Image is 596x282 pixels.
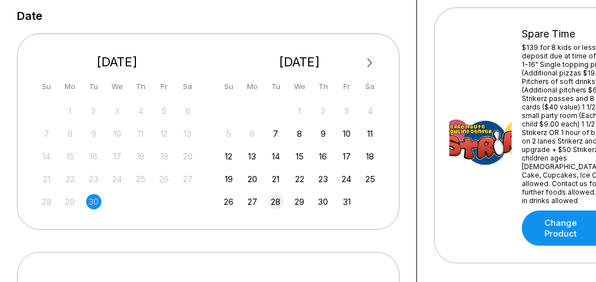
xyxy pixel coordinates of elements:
[180,103,195,119] div: Not available Saturday, September 6th, 2025
[109,149,125,164] div: Not available Wednesday, September 17th, 2025
[245,171,260,187] div: Choose Monday, October 20th, 2025
[292,126,307,141] div: Choose Wednesday, October 8th, 2025
[35,54,200,70] div: [DATE]
[363,171,378,187] div: Choose Saturday, October 25th, 2025
[339,103,354,119] div: Not available Friday, October 3rd, 2025
[292,79,307,94] div: We
[268,79,283,94] div: Tu
[109,103,125,119] div: Not available Wednesday, September 3rd, 2025
[221,149,236,164] div: Choose Sunday, October 12th, 2025
[133,171,148,187] div: Not available Thursday, September 25th, 2025
[245,79,260,94] div: Mo
[133,103,148,119] div: Not available Thursday, September 4th, 2025
[17,10,42,22] label: Date
[268,194,283,209] div: Choose Tuesday, October 28th, 2025
[109,79,125,94] div: We
[39,171,54,187] div: Not available Sunday, September 21st, 2025
[39,126,54,141] div: Not available Sunday, September 7th, 2025
[315,126,330,141] div: Choose Thursday, October 9th, 2025
[268,126,283,141] div: Choose Tuesday, October 7th, 2025
[220,102,380,209] div: month 2025-10
[292,149,307,164] div: Choose Wednesday, October 15th, 2025
[361,54,379,72] button: Next Month
[109,171,125,187] div: Not available Wednesday, September 24th, 2025
[39,79,54,94] div: Su
[39,149,54,164] div: Not available Sunday, September 14th, 2025
[86,194,101,209] div: Not available Tuesday, September 30th, 2025
[37,102,197,209] div: month 2025-09
[363,126,378,141] div: Choose Saturday, October 11th, 2025
[217,54,382,70] div: [DATE]
[180,171,195,187] div: Not available Saturday, September 27th, 2025
[62,126,78,141] div: Not available Monday, September 8th, 2025
[339,149,354,164] div: Choose Friday, October 17th, 2025
[315,79,330,94] div: Th
[180,149,195,164] div: Not available Saturday, September 20th, 2025
[156,103,172,119] div: Not available Friday, September 5th, 2025
[62,171,78,187] div: Not available Monday, September 22nd, 2025
[339,194,354,209] div: Choose Friday, October 31st, 2025
[268,149,283,164] div: Choose Tuesday, October 14th, 2025
[133,79,148,94] div: Th
[339,79,354,94] div: Fr
[86,126,101,141] div: Not available Tuesday, September 9th, 2025
[292,194,307,209] div: Choose Wednesday, October 29th, 2025
[156,171,172,187] div: Not available Friday, September 26th, 2025
[62,149,78,164] div: Not available Monday, September 15th, 2025
[62,79,78,94] div: Mo
[339,126,354,141] div: Choose Friday, October 10th, 2025
[86,171,101,187] div: Not available Tuesday, September 23rd, 2025
[221,194,236,209] div: Choose Sunday, October 26th, 2025
[363,79,378,94] div: Sa
[221,171,236,187] div: Choose Sunday, October 19th, 2025
[109,126,125,141] div: Not available Wednesday, September 10th, 2025
[245,126,260,141] div: Not available Monday, October 6th, 2025
[315,171,330,187] div: Choose Thursday, October 23rd, 2025
[315,149,330,164] div: Choose Thursday, October 16th, 2025
[449,104,512,167] img: Spare Time
[133,126,148,141] div: Not available Thursday, September 11th, 2025
[62,103,78,119] div: Not available Monday, September 1st, 2025
[363,103,378,119] div: Not available Saturday, October 4th, 2025
[180,79,195,94] div: Sa
[180,126,195,141] div: Not available Saturday, September 13th, 2025
[156,149,172,164] div: Not available Friday, September 19th, 2025
[156,79,172,94] div: Fr
[315,194,330,209] div: Choose Thursday, October 30th, 2025
[221,79,236,94] div: Su
[315,103,330,119] div: Not available Thursday, October 2nd, 2025
[133,149,148,164] div: Not available Thursday, September 18th, 2025
[292,171,307,187] div: Choose Wednesday, October 22nd, 2025
[86,79,101,94] div: Tu
[245,194,260,209] div: Choose Monday, October 27th, 2025
[62,194,78,209] div: Not available Monday, September 29th, 2025
[156,126,172,141] div: Not available Friday, September 12th, 2025
[86,103,101,119] div: Not available Tuesday, September 2nd, 2025
[268,171,283,187] div: Choose Tuesday, October 21st, 2025
[292,103,307,119] div: Not available Wednesday, October 1st, 2025
[339,171,354,187] div: Choose Friday, October 24th, 2025
[221,126,236,141] div: Not available Sunday, October 5th, 2025
[86,149,101,164] div: Not available Tuesday, September 16th, 2025
[363,149,378,164] div: Choose Saturday, October 18th, 2025
[245,149,260,164] div: Choose Monday, October 13th, 2025
[39,194,54,209] div: Not available Sunday, September 28th, 2025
